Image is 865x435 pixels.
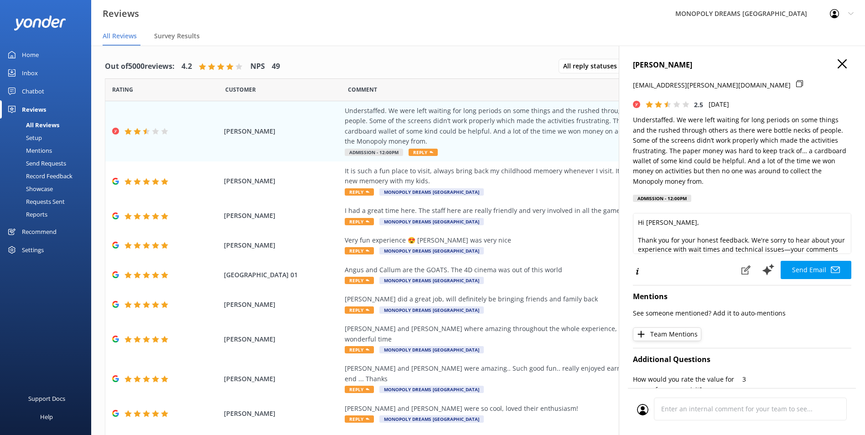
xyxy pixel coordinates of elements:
span: Reply [345,188,374,196]
div: Home [22,46,39,64]
div: Chatbot [22,82,44,100]
span: Admission - 12:00pm [345,149,403,156]
div: Admission - 12:00pm [633,195,691,202]
span: Reply [345,306,374,314]
span: MONOPOLY DREAMS [GEOGRAPHIC_DATA] [379,247,484,254]
span: MONOPOLY DREAMS [GEOGRAPHIC_DATA] [379,346,484,353]
div: Send Requests [5,157,66,170]
div: Angus and Callum are the GOATS. The 4D cinema was out of this world [345,265,760,275]
div: Requests Sent [5,195,65,208]
div: Setup [5,131,42,144]
a: All Reviews [5,119,91,131]
p: Understaffed. We were left waiting for long periods on some things and the rushed through others ... [633,115,851,186]
img: yonder-white-logo.png [14,16,66,31]
h3: Reviews [103,6,139,21]
a: Record Feedback [5,170,91,182]
span: [PERSON_NAME] [224,409,340,419]
span: [PERSON_NAME] [224,211,340,221]
span: [PERSON_NAME] [224,300,340,310]
div: Inbox [22,64,38,82]
span: MONOPOLY DREAMS [GEOGRAPHIC_DATA] [379,277,484,284]
span: Reply [409,149,438,156]
span: Reply [345,386,374,393]
div: Settings [22,241,44,259]
div: All Reviews [5,119,59,131]
a: Requests Sent [5,195,91,208]
h4: 4.2 [181,61,192,72]
textarea: Hi [PERSON_NAME], Thank you for your honest feedback. We're sorry to hear about your experience w... [633,213,851,254]
div: [PERSON_NAME] did a great job, will definitely be bringing friends and family back [345,294,760,304]
h4: [PERSON_NAME] [633,59,851,71]
div: Reports [5,208,47,221]
div: Help [40,408,53,426]
h4: Mentions [633,291,851,303]
span: [PERSON_NAME] [224,240,340,250]
span: Survey Results [154,31,200,41]
h4: NPS [250,61,265,72]
p: 3 [742,374,852,384]
span: MONOPOLY DREAMS [GEOGRAPHIC_DATA] [379,386,484,393]
span: MONOPOLY DREAMS [GEOGRAPHIC_DATA] [379,306,484,314]
p: [DATE] [709,99,729,109]
span: Reply [345,277,374,284]
span: Date [112,85,133,94]
button: Team Mentions [633,327,701,341]
div: Understaffed. We were left waiting for long periods on some things and the rushed through others ... [345,106,760,147]
div: Mentions [5,144,52,157]
p: See someone mentioned? Add it to auto-mentions [633,308,851,318]
div: [PERSON_NAME] and [PERSON_NAME] were amazing.. Such good fun.. really enjoyed earning monopoly mo... [345,363,760,384]
div: I had a great time here. The staff here are really friendly and very involved in all the games [345,206,760,216]
a: Mentions [5,144,91,157]
div: [PERSON_NAME] and [PERSON_NAME] where amazing throughout the whole experience, will definitely be... [345,324,760,344]
a: Send Requests [5,157,91,170]
span: [PERSON_NAME] [224,176,340,186]
button: Close [838,59,847,69]
span: MONOPOLY DREAMS [GEOGRAPHIC_DATA] [379,188,484,196]
span: MONOPOLY DREAMS [GEOGRAPHIC_DATA] [379,218,484,225]
span: Reply [345,247,374,254]
span: [PERSON_NAME] [224,126,340,136]
h4: 49 [272,61,280,72]
div: Very fun experience 😍 [PERSON_NAME] was very nice [345,235,760,245]
span: Reply [345,218,374,225]
span: Reply [345,346,374,353]
div: It is such a fun place to visit, always bring back my childhood memoery whenever I visit. It is a... [345,166,760,186]
div: Record Feedback [5,170,73,182]
a: Reports [5,208,91,221]
span: Question [348,85,377,94]
span: [PERSON_NAME] [224,334,340,344]
span: 2.5 [694,100,703,109]
img: user_profile.svg [637,404,648,415]
span: [GEOGRAPHIC_DATA] 01 [224,270,340,280]
span: Reply [345,415,374,423]
h4: Out of 5000 reviews: [105,61,175,72]
span: Date [225,85,256,94]
div: Support Docs [28,389,65,408]
a: Showcase [5,182,91,195]
span: All reply statuses [563,61,622,71]
span: [PERSON_NAME] [224,374,340,384]
span: All Reviews [103,31,137,41]
h4: Additional Questions [633,354,851,366]
div: Recommend [22,223,57,241]
div: [PERSON_NAME] and [PERSON_NAME] were so cool, loved their enthusiasm! [345,404,760,414]
button: Send Email [781,261,851,279]
span: MONOPOLY DREAMS [GEOGRAPHIC_DATA] [379,415,484,423]
p: How would you rate the value for money from your visit? [633,374,742,395]
p: [EMAIL_ADDRESS][PERSON_NAME][DOMAIN_NAME] [633,80,791,90]
div: Reviews [22,100,46,119]
a: Setup [5,131,91,144]
div: Showcase [5,182,53,195]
